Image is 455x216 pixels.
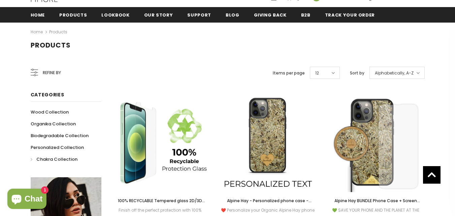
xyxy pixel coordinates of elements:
[227,198,312,211] span: Alpine Hay - Personalized phone case - Personalized gift
[31,40,71,50] span: Products
[111,197,209,205] a: 100% RECYCLABLE Tempered glass 2D/3D screen protector
[144,7,173,22] a: Our Story
[301,12,311,18] span: B2B
[334,198,420,211] span: Alpine Hay BUNDLE Phone Case + Screen Protector + Alpine Hay Wireless Charger
[31,28,43,36] a: Home
[101,7,129,22] a: Lookbook
[31,118,76,130] a: Organika Collection
[325,7,375,22] a: Track your order
[31,109,69,115] span: Wood Collection
[187,7,211,22] a: support
[350,70,364,76] label: Sort by
[36,156,77,162] span: Chakra Collection
[254,12,287,18] span: Giving back
[226,12,239,18] span: Blog
[59,7,87,22] a: Products
[254,7,287,22] a: Giving back
[118,198,205,211] span: 100% RECYCLABLE Tempered glass 2D/3D screen protector
[31,121,76,127] span: Organika Collection
[226,7,239,22] a: Blog
[375,70,414,76] span: Alphabetically, A-Z
[31,144,84,151] span: Personalized Collection
[31,106,69,118] a: Wood Collection
[219,197,317,205] a: Alpine Hay - Personalized phone case - Personalized gift
[31,130,89,142] a: Biodegradable Collection
[31,142,84,153] a: Personalized Collection
[31,12,45,18] span: Home
[315,70,319,76] span: 12
[31,7,45,22] a: Home
[101,12,129,18] span: Lookbook
[144,12,173,18] span: Our Story
[327,197,424,205] a: Alpine Hay BUNDLE Phone Case + Screen Protector + Alpine Hay Wireless Charger
[187,12,211,18] span: support
[31,91,64,98] span: Categories
[301,7,311,22] a: B2B
[31,132,89,139] span: Biodegradable Collection
[31,153,77,165] a: Chakra Collection
[325,12,375,18] span: Track your order
[43,69,61,76] span: Refine by
[273,70,305,76] label: Items per page
[49,29,67,35] a: Products
[59,12,87,18] span: Products
[5,189,48,211] inbox-online-store-chat: Shopify online store chat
